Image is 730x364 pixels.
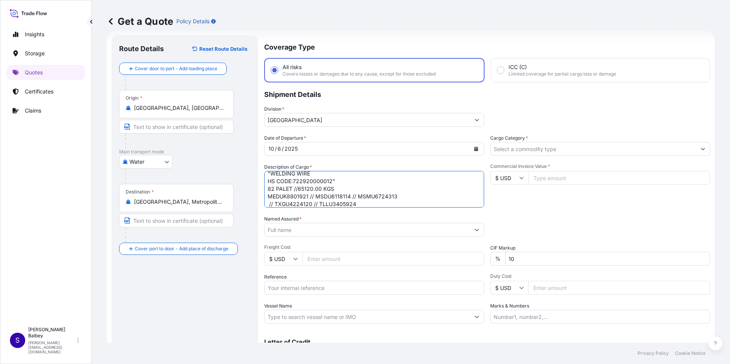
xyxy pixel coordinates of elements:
[638,350,669,356] a: Privacy Policy
[176,18,210,25] p: Policy Details
[470,113,484,127] button: Show suggestions
[271,67,278,74] input: All risksCovers losses or damages due to any cause, except for those excluded
[264,163,312,171] label: Description of Cargo
[28,327,76,339] p: [PERSON_NAME] Balbey
[282,144,284,153] div: /
[189,43,250,55] button: Reset Route Details
[134,198,224,206] input: Destination
[302,252,484,266] input: Enter amount
[264,273,287,281] label: Reference
[134,104,224,112] input: Origin
[283,71,436,77] span: Covers losses or damages due to any cause, except for those excluded
[509,71,616,77] span: Limited coverage for partial cargo loss or damage
[284,144,299,153] div: year,
[126,189,154,195] div: Destination
[490,273,710,279] span: Duty Cost
[119,44,164,53] p: Route Details
[470,143,482,155] button: Calendar
[264,105,284,113] label: Division
[135,245,228,253] span: Cover port to door - Add place of discharge
[15,337,20,344] span: S
[264,134,306,142] span: Date of Departure
[25,107,41,114] p: Claims
[264,302,292,310] label: Vessel Name
[264,339,710,345] p: Letter of Credit
[509,63,527,71] span: ICC (C)
[119,149,250,155] p: Main transport mode
[264,281,484,295] input: Your internal reference
[497,67,504,74] input: ICC (C)Limited coverage for partial cargo loss or damage
[25,69,43,76] p: Quotes
[275,144,277,153] div: /
[119,120,234,134] input: Text to appear on certificate
[696,142,710,156] button: Show suggestions
[6,65,85,80] a: Quotes
[528,171,710,185] input: Type amount
[119,214,234,227] input: Text to appear on certificate
[25,88,53,95] p: Certificates
[129,158,144,166] span: Water
[268,144,275,153] div: month,
[490,302,529,310] label: Marks & Numbers
[119,63,227,75] button: Cover door to port - Add loading place
[470,310,484,324] button: Show suggestions
[6,103,85,118] a: Claims
[277,144,282,153] div: day,
[490,310,710,324] input: Number1, number2,...
[264,35,710,58] p: Coverage Type
[25,50,45,57] p: Storage
[675,350,706,356] a: Cookie Notice
[490,163,710,169] span: Commercial Invoice Value
[6,84,85,99] a: Certificates
[119,155,173,169] button: Select transport
[491,142,696,156] input: Select a commodity type
[283,63,302,71] span: All risks
[28,340,76,354] p: [PERSON_NAME][EMAIL_ADDRESS][DOMAIN_NAME]
[265,113,470,127] input: Type to search division
[264,244,484,250] span: Freight Cost
[6,46,85,61] a: Storage
[265,310,470,324] input: Type to search vessel name or IMO
[264,82,710,105] p: Shipment Details
[264,215,302,223] label: Named Assured
[470,223,484,237] button: Show suggestions
[265,223,470,237] input: Full name
[505,252,710,266] input: Enter percentage
[490,252,505,266] div: %
[6,27,85,42] a: Insights
[126,95,142,101] div: Origin
[25,31,44,38] p: Insights
[490,134,528,142] label: Cargo Category
[135,65,217,72] span: Cover door to port - Add loading place
[199,45,247,53] p: Reset Route Details
[107,15,173,27] p: Get a Quote
[490,244,515,252] label: CIF Markup
[528,281,710,295] input: Enter amount
[119,243,238,255] button: Cover port to door - Add place of discharge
